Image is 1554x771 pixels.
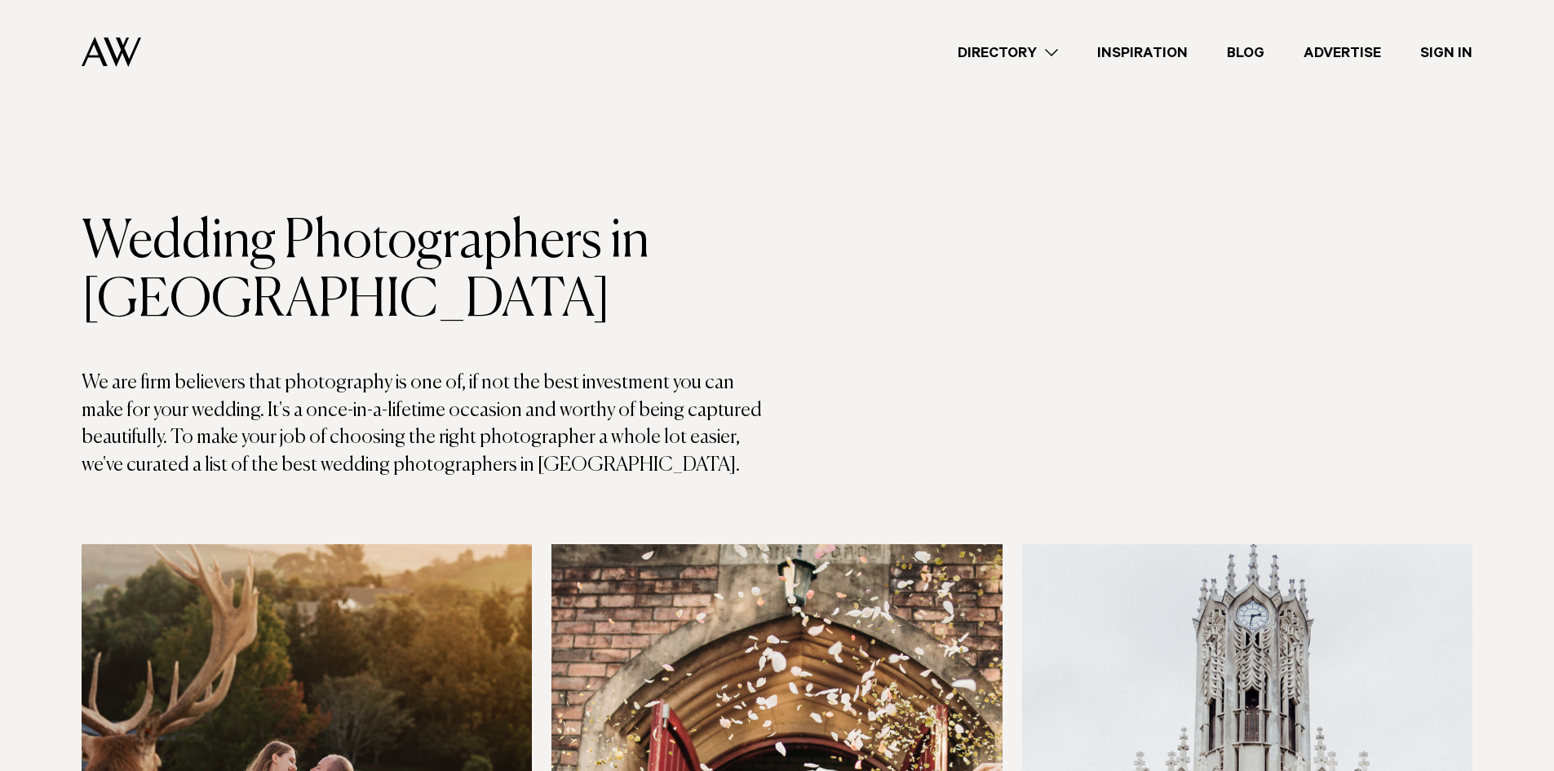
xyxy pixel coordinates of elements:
a: Sign In [1401,42,1492,64]
a: Advertise [1284,42,1401,64]
h1: Wedding Photographers in [GEOGRAPHIC_DATA] [82,213,777,330]
a: Inspiration [1078,42,1207,64]
p: We are firm believers that photography is one of, if not the best investment you can make for you... [82,370,777,479]
a: Directory [938,42,1078,64]
img: Auckland Weddings Logo [82,37,141,67]
a: Blog [1207,42,1284,64]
